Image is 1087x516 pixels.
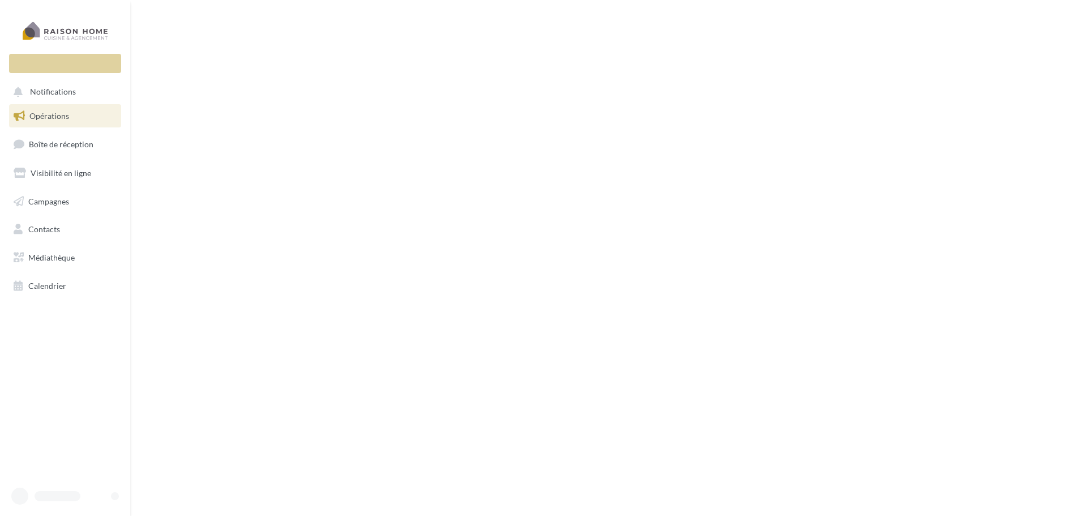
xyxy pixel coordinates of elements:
span: Boîte de réception [29,139,93,149]
span: Campagnes [28,196,69,206]
a: Boîte de réception [7,132,123,156]
a: Médiathèque [7,246,123,270]
a: Calendrier [7,274,123,298]
span: Opérations [29,111,69,121]
span: Médiathèque [28,253,75,262]
a: Campagnes [7,190,123,214]
span: Visibilité en ligne [31,168,91,178]
a: Visibilité en ligne [7,161,123,185]
div: Nouvelle campagne [9,54,121,73]
span: Notifications [30,87,76,97]
a: Opérations [7,104,123,128]
a: Contacts [7,218,123,241]
span: Calendrier [28,281,66,291]
span: Contacts [28,224,60,234]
